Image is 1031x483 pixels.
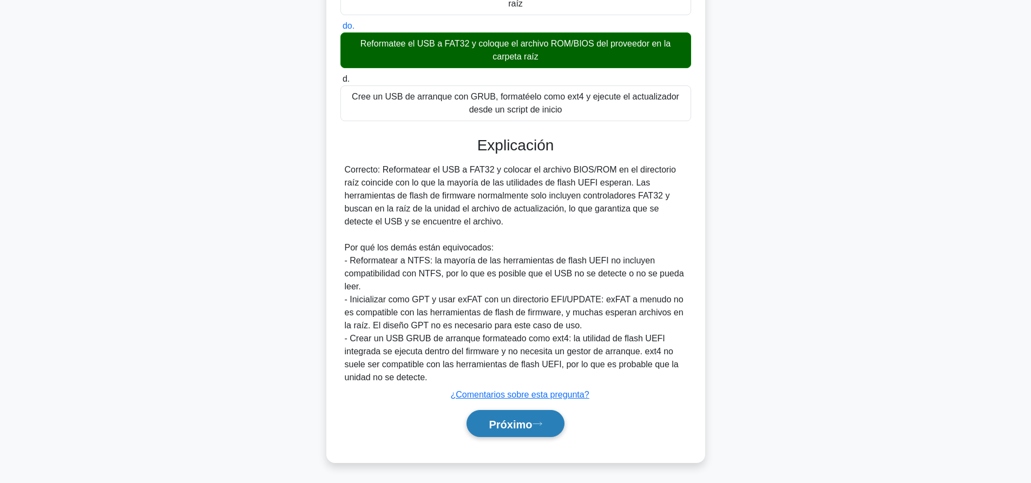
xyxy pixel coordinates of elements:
font: Reformatee el USB a FAT32 y coloque el archivo ROM/BIOS del proveedor en la carpeta raíz [360,39,671,61]
button: Próximo [467,410,564,438]
font: Explicación [477,137,554,154]
font: Por qué los demás están equivocados: [345,243,494,252]
font: - Reformatear a NTFS: la mayoría de las herramientas de flash UEFI no incluyen compatibilidad con... [345,256,684,291]
font: d. [343,74,350,83]
font: - Inicializar como GPT y usar exFAT con un directorio EFI/UPDATE: exFAT a menudo no es compatible... [345,295,684,330]
a: ¿Comentarios sobre esta pregunta? [450,390,589,399]
font: do. [343,21,354,30]
font: Cree un USB de arranque con GRUB, formatéelo como ext4 y ejecute el actualizador desde un script ... [352,92,679,114]
font: Próximo [489,418,532,430]
font: Correcto: Reformatear el USB a FAT32 y colocar el archivo BIOS/ROM en el directorio raíz coincide... [345,165,676,226]
font: - Crear un USB GRUB de arranque formateado como ext4: la utilidad de flash UEFI integrada se ejec... [345,334,679,382]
